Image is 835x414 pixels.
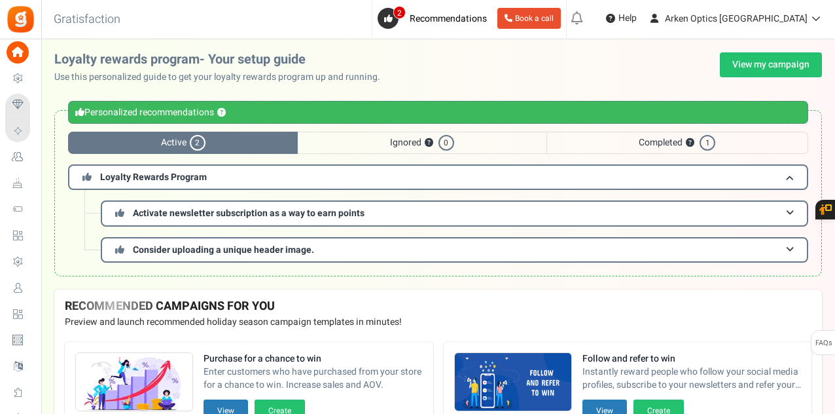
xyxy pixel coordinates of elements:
[133,243,314,257] span: Consider uploading a unique header image.
[65,300,811,313] h4: RECOMMENDED CAMPAIGNS FOR YOU
[298,132,546,154] span: Ignored
[438,135,454,151] span: 0
[686,139,694,147] button: ?
[100,170,207,184] span: Loyalty Rewards Program
[68,101,808,124] div: Personalized recommendations
[615,12,637,25] span: Help
[54,71,391,84] p: Use this personalized guide to get your loyalty rewards program up and running.
[54,52,391,67] h2: Loyalty rewards program- Your setup guide
[425,139,433,147] button: ?
[6,5,35,34] img: Gratisfaction
[393,6,406,19] span: 2
[601,8,642,29] a: Help
[815,331,832,356] span: FAQs
[455,353,571,412] img: Recommended Campaigns
[582,352,802,366] strong: Follow and refer to win
[378,8,492,29] a: 2 Recommendations
[546,132,808,154] span: Completed
[190,135,205,151] span: 2
[68,132,298,154] span: Active
[133,206,364,220] span: Activate newsletter subscription as a way to earn points
[65,316,811,329] p: Preview and launch recommended holiday season campaign templates in minutes!
[665,12,808,26] span: Arken Optics [GEOGRAPHIC_DATA]
[204,352,423,366] strong: Purchase for a chance to win
[582,366,802,392] span: Instantly reward people who follow your social media profiles, subscribe to your newsletters and ...
[217,109,226,117] button: ?
[410,12,487,26] span: Recommendations
[720,52,822,77] a: View my campaign
[700,135,715,151] span: 1
[497,8,561,29] a: Book a call
[76,353,192,412] img: Recommended Campaigns
[39,7,135,33] h3: Gratisfaction
[204,366,423,392] span: Enter customers who have purchased from your store for a chance to win. Increase sales and AOV.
